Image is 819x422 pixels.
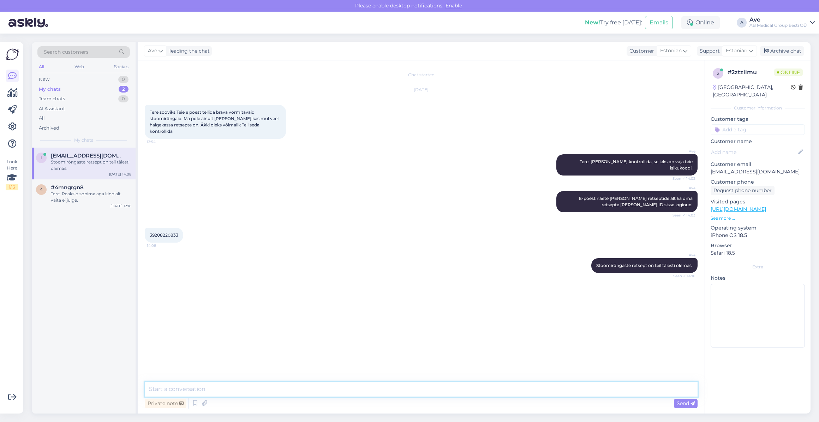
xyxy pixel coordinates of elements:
[6,184,18,190] div: 1 / 3
[113,62,130,71] div: Socials
[760,46,804,56] div: Archive chat
[109,172,131,177] div: [DATE] 14:08
[711,148,797,156] input: Add name
[39,95,65,102] div: Team chats
[711,274,805,282] p: Notes
[110,203,131,209] div: [DATE] 12:16
[660,47,682,55] span: Estonian
[579,196,694,207] span: E-poest näete [PERSON_NAME] retseptide alt ka oma retsepte [PERSON_NAME] ID sisse loginud.
[728,68,774,77] div: # 2ztziimu
[40,187,43,192] span: 4
[669,149,695,154] span: Ave
[669,176,695,181] span: Seen ✓ 14:02
[711,224,805,232] p: Operating system
[39,125,59,132] div: Archived
[749,23,807,28] div: AB Medical Group Eesti OÜ
[774,69,803,76] span: Online
[145,87,698,93] div: [DATE]
[711,115,805,123] p: Customer tags
[51,184,84,191] span: #4mngrgn8
[711,138,805,145] p: Customer name
[711,242,805,249] p: Browser
[39,115,45,122] div: All
[74,137,93,143] span: My chats
[51,191,131,203] div: Tere. Peaksid sobima aga kindlalt väita ei julge.
[150,109,280,134] span: Tere sooviks Teie e poest tellida brava vormitavaid stoomirõngaid. Ma pole ainult [PERSON_NAME] k...
[39,76,49,83] div: New
[713,84,791,99] div: [GEOGRAPHIC_DATA], [GEOGRAPHIC_DATA]
[669,185,695,191] span: Ave
[37,62,46,71] div: All
[145,399,186,408] div: Private note
[41,155,42,160] span: i
[580,159,694,171] span: Tere. [PERSON_NAME] kontrollida, selleks on vaja teie isikukoodi.
[645,16,673,29] button: Emails
[669,252,695,258] span: Ave
[711,161,805,168] p: Customer email
[39,105,65,112] div: AI Assistant
[669,213,695,218] span: Seen ✓ 14:03
[711,178,805,186] p: Customer phone
[51,153,124,159] span: indrek.napsep@gmail.com
[717,71,719,76] span: 2
[145,72,698,78] div: Chat started
[596,263,693,268] span: Stoomirõngaste retsept on teil täiesti olemas.
[627,47,654,55] div: Customer
[147,139,173,144] span: 13:54
[585,19,600,26] b: New!
[711,206,766,212] a: [URL][DOMAIN_NAME]
[39,86,61,93] div: My chats
[167,47,210,55] div: leading the chat
[711,198,805,206] p: Visited pages
[118,95,128,102] div: 0
[150,232,178,238] span: 39208220833
[6,159,18,190] div: Look Here
[737,18,747,28] div: A
[119,86,128,93] div: 2
[711,186,775,195] div: Request phone number
[147,243,173,248] span: 14:08
[118,76,128,83] div: 0
[677,400,695,406] span: Send
[585,18,642,27] div: Try free [DATE]:
[6,48,19,61] img: Askly Logo
[44,48,89,56] span: Search customers
[697,47,720,55] div: Support
[711,249,805,257] p: Safari 18.5
[51,159,131,172] div: Stoomirõngaste retsept on teil täiesti olemas.
[711,168,805,176] p: [EMAIL_ADDRESS][DOMAIN_NAME]
[443,2,464,9] span: Enable
[711,232,805,239] p: iPhone OS 18.5
[681,16,720,29] div: Online
[726,47,747,55] span: Estonian
[749,17,815,28] a: AveAB Medical Group Eesti OÜ
[73,62,85,71] div: Web
[669,273,695,279] span: Seen ✓ 14:10
[148,47,157,55] span: Ave
[711,264,805,270] div: Extra
[711,105,805,111] div: Customer information
[711,124,805,135] input: Add a tag
[711,215,805,221] p: See more ...
[749,17,807,23] div: Ave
